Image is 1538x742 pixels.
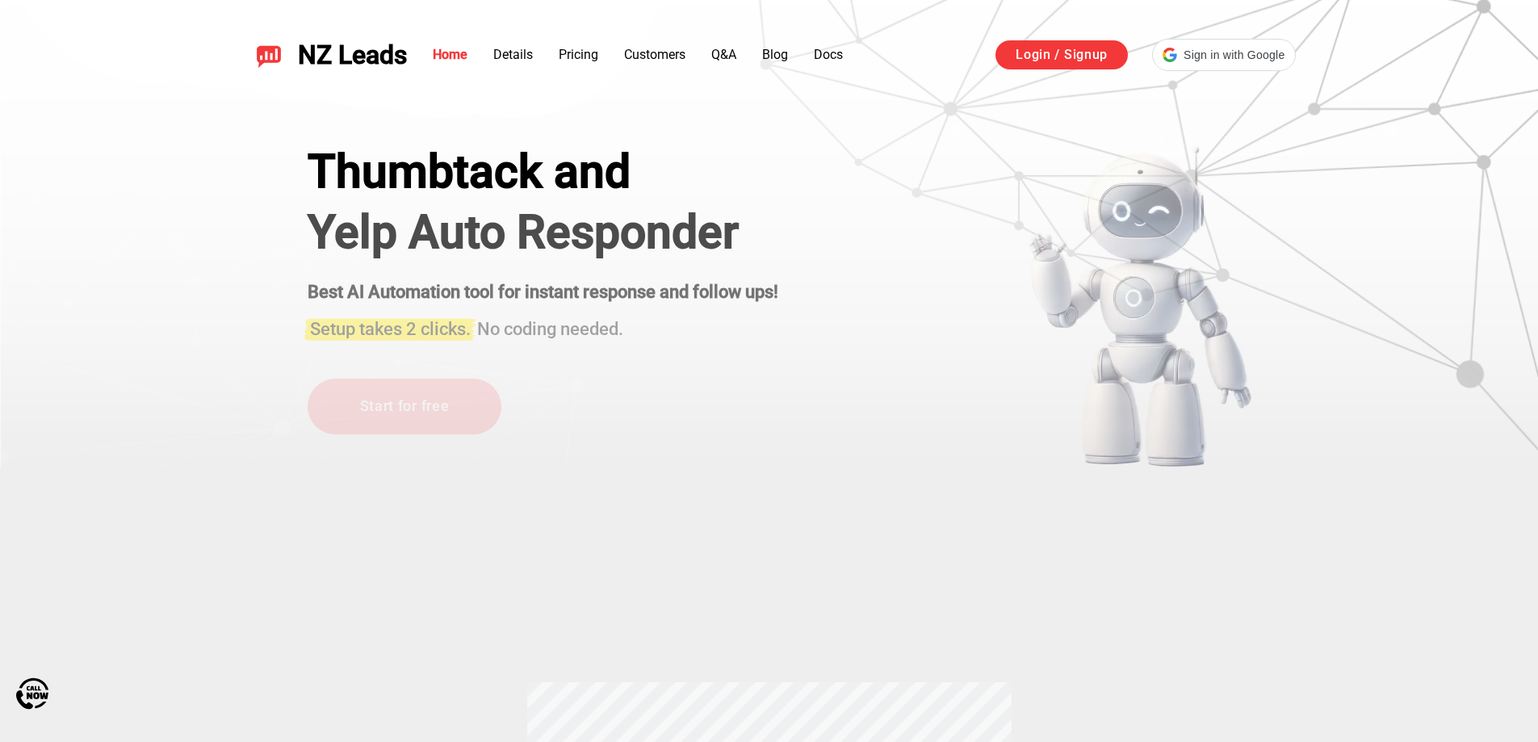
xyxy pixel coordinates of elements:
[995,40,1128,69] a: Login / Signup
[711,47,736,62] a: Q&A
[814,47,843,62] a: Docs
[16,677,48,710] img: Call Now
[1152,39,1295,71] div: Sign in with Google
[308,309,778,342] h3: No coding needed.
[433,47,467,62] a: Home
[1028,145,1253,468] img: yelp bot
[310,319,471,339] span: Setup takes 2 clicks.
[1184,47,1284,64] span: Sign in with Google
[298,40,407,70] span: NZ Leads
[762,47,788,62] a: Blog
[308,206,778,259] h1: Yelp Auto Responder
[308,379,501,434] a: Start for free
[308,282,778,302] strong: Best AI Automation tool for instant response and follow ups!
[256,42,282,68] img: NZ Leads logo
[308,145,778,199] div: Thumbtack and
[559,47,598,62] a: Pricing
[493,47,533,62] a: Details
[624,47,685,62] a: Customers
